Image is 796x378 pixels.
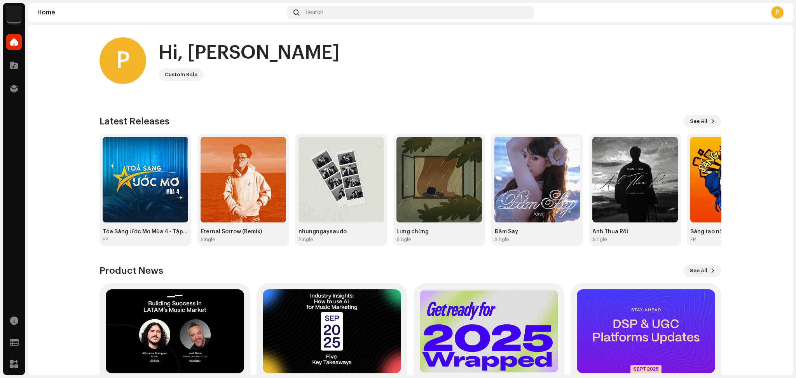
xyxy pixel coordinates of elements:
div: P [771,6,784,19]
h3: Latest Releases [99,115,169,128]
img: 5ee2325c-0870-4e39-8a58-575db72613f9 [690,137,776,222]
div: Single [201,236,215,243]
div: Hi, [PERSON_NAME] [159,40,340,65]
img: c7415c47-8365-49b8-9862-48c8d1637cdc [494,137,580,222]
div: Single [494,236,509,243]
img: 76e35660-c1c7-4f61-ac9e-76e2af66a330 [6,6,22,22]
div: EP [103,236,108,243]
div: P [99,37,146,84]
div: Sáng tạo nội dung [690,229,776,235]
button: See All [684,264,721,277]
span: See All [690,114,707,129]
div: Single [298,236,313,243]
img: 2bc53146-647d-428f-a679-d151bfaa202a [298,137,384,222]
img: 166dcd5d-ffb4-43a0-8f57-9b649d07c371 [592,137,678,222]
button: See All [684,115,721,128]
div: EP [690,236,696,243]
div: nhungngaysaudo [298,229,384,235]
span: Search [305,9,323,16]
div: Eternal Sorrow (Remix) [201,229,286,235]
div: Custom Role [165,70,197,79]
img: 78afd53f-e48f-408e-b801-4e041af440ff [103,137,188,222]
img: 92819426-af73-4681-aabb-2f1464559ed5 [201,137,286,222]
div: Single [592,236,607,243]
div: Home [37,9,284,16]
div: Single [396,236,411,243]
span: See All [690,263,707,278]
div: Anh Thua Rồi [592,229,678,235]
div: Tỏa Sáng Ước Mơ Mùa 4 - Tập 6 [(Live) [Intrusmental]] [103,229,188,235]
div: Đắm Say [494,229,580,235]
h3: Product News [99,264,163,277]
img: afd7358a-b19b-44d4-bdc0-9ea68d140b5f [396,137,482,222]
div: Lưng chừng [396,229,482,235]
